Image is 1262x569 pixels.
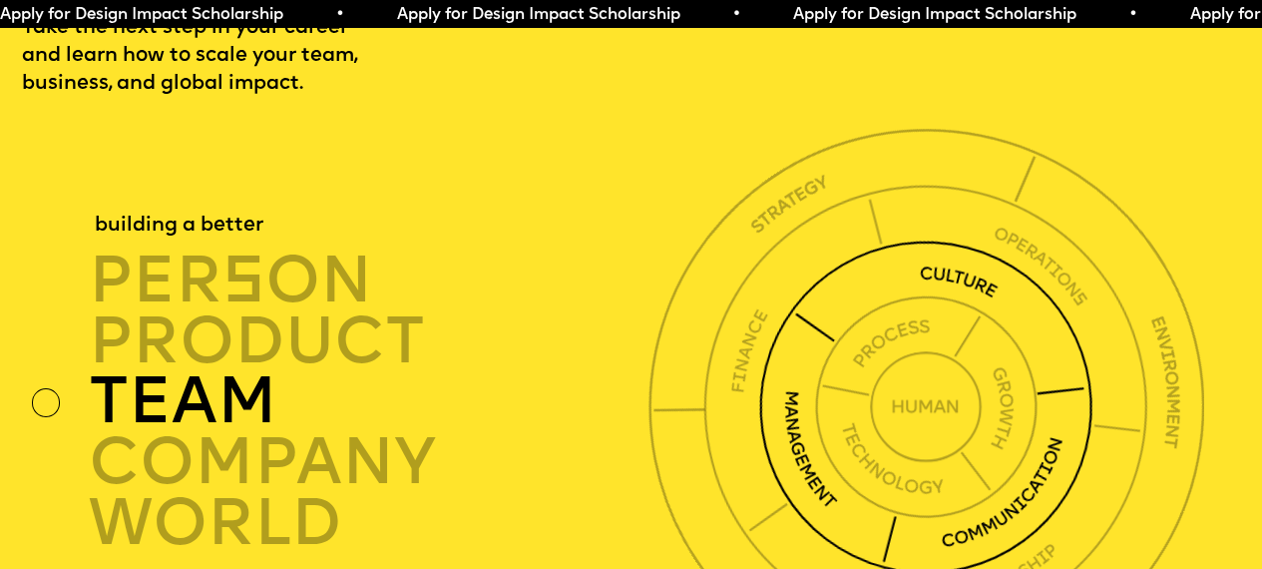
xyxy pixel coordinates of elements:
span: • [331,7,340,23]
span: • [1124,7,1133,23]
div: world [89,493,657,554]
div: TEAM [89,372,657,433]
span: • [728,7,737,23]
div: per on [89,251,657,311]
p: Take the next step in your career and learn how to scale your team, business, and global impact. [22,15,413,98]
div: company [89,432,657,493]
span: s [222,253,265,317]
div: building a better [95,213,263,241]
div: product [89,311,657,372]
